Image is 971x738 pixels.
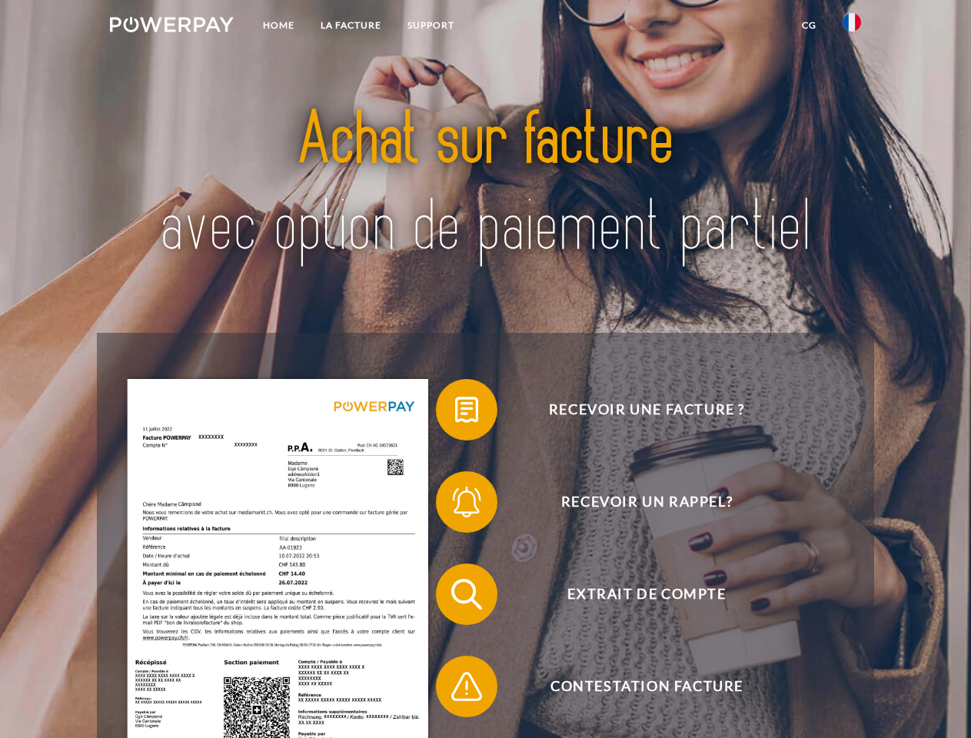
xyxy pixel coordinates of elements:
[308,12,394,39] a: LA FACTURE
[250,12,308,39] a: Home
[447,575,486,613] img: qb_search.svg
[447,483,486,521] img: qb_bell.svg
[458,379,835,440] span: Recevoir une facture ?
[436,471,836,533] button: Recevoir un rappel?
[394,12,467,39] a: Support
[447,391,486,429] img: qb_bill.svg
[458,471,835,533] span: Recevoir un rappel?
[436,563,836,625] button: Extrait de compte
[458,656,835,717] span: Contestation Facture
[447,667,486,706] img: qb_warning.svg
[843,13,861,32] img: fr
[436,656,836,717] button: Contestation Facture
[458,563,835,625] span: Extrait de compte
[110,17,234,32] img: logo-powerpay-white.svg
[436,379,836,440] button: Recevoir une facture ?
[789,12,830,39] a: CG
[147,74,824,294] img: title-powerpay_fr.svg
